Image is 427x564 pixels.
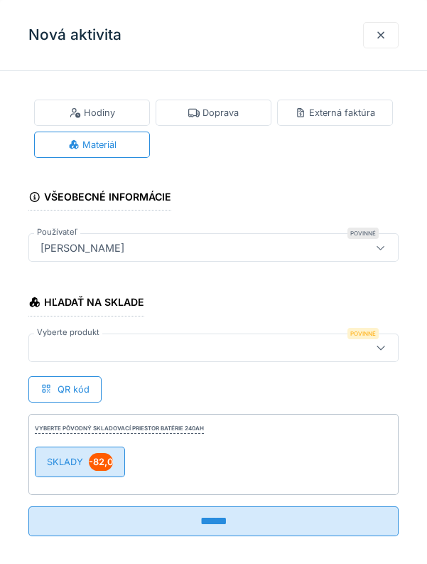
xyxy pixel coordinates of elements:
font: Externá faktúra [309,107,375,118]
font: Doprava [202,107,239,118]
font: SKLADY [47,457,83,467]
font: Používateľ [37,227,77,237]
font: [PERSON_NAME] [40,242,124,254]
font: Povinné [350,330,376,337]
font: Vyberte produkt [37,327,99,337]
font: -82,0 [89,457,113,467]
font: Vyberte pôvodný skladovací priestor BATÉRIE 240Ah [35,425,204,432]
font: Nová aktivita [28,26,121,43]
font: Hľadať na sklade [44,296,144,308]
font: Povinné [350,230,376,237]
font: Všeobecné informácie [44,191,171,203]
font: Materiál [82,139,117,150]
font: QR kód [58,384,90,395]
font: Hodiny [84,107,115,118]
